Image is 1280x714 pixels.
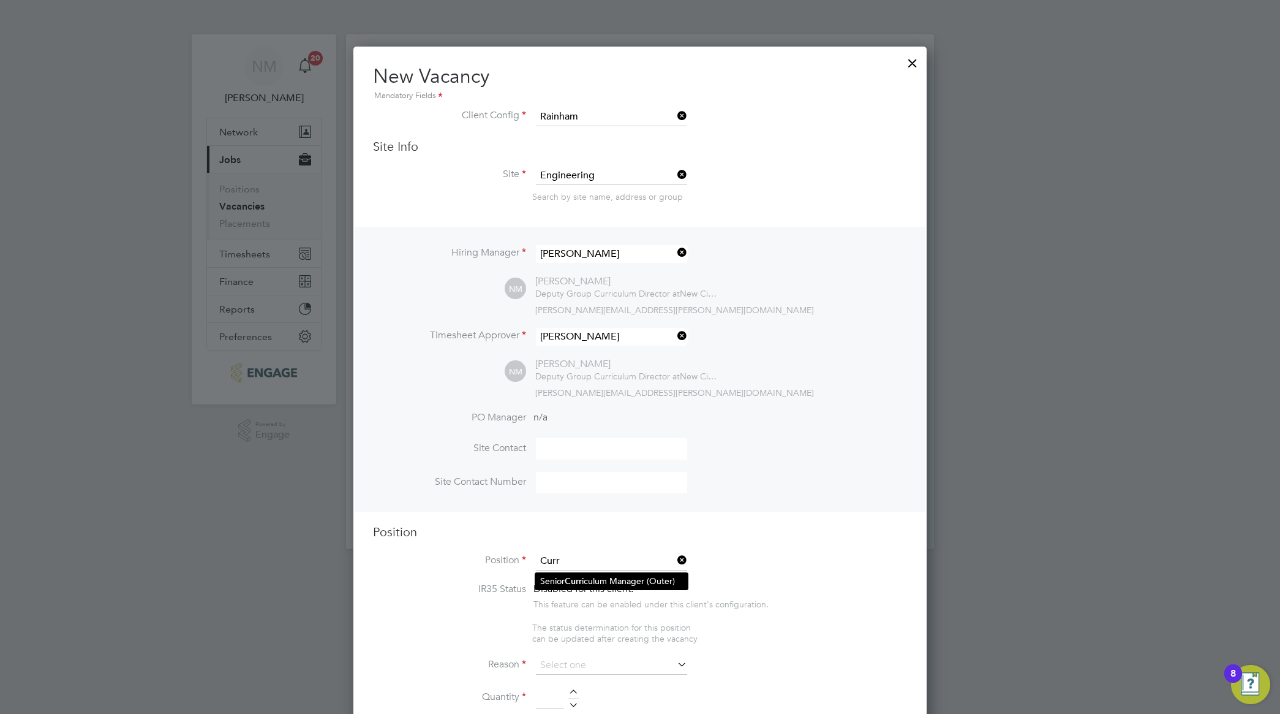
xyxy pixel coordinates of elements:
input: Search for... [536,167,687,185]
span: [PERSON_NAME][EMAIL_ADDRESS][PERSON_NAME][DOMAIN_NAME] [535,387,814,398]
div: Mandatory Fields [373,89,907,103]
input: Search for... [536,108,687,126]
h2: New Vacancy [373,64,907,103]
button: Open Resource Center, 8 new notifications [1231,665,1270,704]
label: PO Manager [373,411,526,424]
h3: Position [373,524,907,540]
label: Client Config [373,109,526,122]
input: Select one [536,656,687,675]
span: NM [505,361,526,382]
b: Curr [565,576,582,587]
div: This feature can be enabled under this client's configuration. [533,596,769,610]
span: [PERSON_NAME][EMAIL_ADDRESS][PERSON_NAME][DOMAIN_NAME] [535,305,814,316]
span: NM [505,278,526,300]
input: Search for... [536,245,687,263]
span: Disabled for this client. [533,583,633,595]
div: 8 [1230,674,1236,689]
h3: Site Info [373,139,907,154]
span: The status determination for this position can be updated after creating the vacancy [532,622,698,644]
label: Site [373,168,526,181]
label: Site Contact [373,442,526,455]
li: Senior iculum Manager (Outer) [535,573,688,590]
label: Timesheet Approver [373,329,526,342]
label: Position [373,554,526,567]
span: Deputy Group Curriculum Director at [535,371,680,382]
label: Quantity [373,691,526,704]
input: Search for... [536,328,687,346]
label: Site Contact Number [373,476,526,488]
div: New City College Limited [535,371,719,382]
span: n/a [533,411,548,423]
label: IR35 Status [373,583,526,596]
span: Search by site name, address or group [532,191,683,202]
div: [PERSON_NAME] [535,358,719,371]
input: Search for... [536,552,687,571]
div: [PERSON_NAME] [535,275,719,288]
label: Hiring Manager [373,246,526,259]
div: New City College Limited [535,288,719,299]
span: Deputy Group Curriculum Director at [535,288,680,299]
label: Reason [373,658,526,671]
